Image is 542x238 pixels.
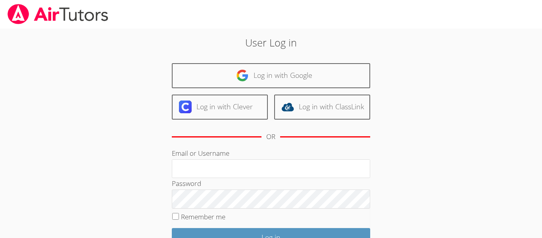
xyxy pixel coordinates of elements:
label: Remember me [181,212,225,221]
img: clever-logo-6eab21bc6e7a338710f1a6ff85c0baf02591cd810cc4098c63d3a4b26e2feb20.svg [179,101,192,113]
img: airtutors_banner-c4298cdbf04f3fff15de1276eac7730deb9818008684d7c2e4769d2f7ddbe033.png [7,4,109,24]
a: Log in with Clever [172,95,268,120]
label: Email or Username [172,149,229,158]
label: Password [172,179,201,188]
a: Log in with ClassLink [274,95,370,120]
img: google-logo-50288ca7cdecda66e5e0955fdab243c47b7ad437acaf1139b6f446037453330a.svg [236,69,249,82]
div: OR [266,131,275,143]
img: classlink-logo-d6bb404cc1216ec64c9a2012d9dc4662098be43eaf13dc465df04b49fa7ab582.svg [281,101,294,113]
h2: User Log in [125,35,417,50]
a: Log in with Google [172,63,370,88]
